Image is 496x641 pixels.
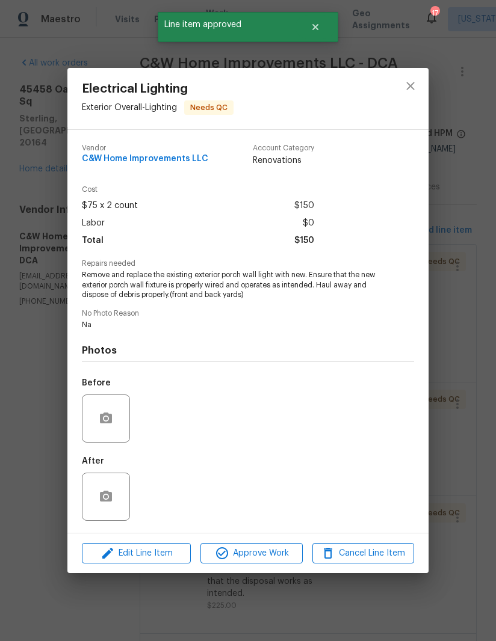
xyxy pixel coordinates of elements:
span: Labor [82,215,105,232]
span: Repairs needed [82,260,414,268]
span: Electrical Lighting [82,82,234,96]
button: Close [296,15,335,39]
span: Na [82,320,381,330]
span: $0 [303,215,314,232]
span: Renovations [253,155,314,167]
span: $150 [294,232,314,250]
button: close [396,72,425,100]
span: Total [82,232,104,250]
span: Exterior Overall - Lighting [82,103,177,111]
button: Cancel Line Item [312,543,414,564]
button: Approve Work [200,543,302,564]
span: Cancel Line Item [316,546,411,561]
div: 17 [430,7,439,19]
h5: After [82,457,104,465]
h4: Photos [82,345,414,357]
span: Needs QC [185,102,232,114]
span: Vendor [82,144,208,152]
button: Edit Line Item [82,543,191,564]
span: Remove and replace the existing exterior porch wall light with new. Ensure that the new exterior ... [82,270,381,300]
span: Approve Work [204,546,299,561]
span: C&W Home Improvements LLC [82,155,208,164]
span: Edit Line Item [85,546,187,561]
h5: Before [82,379,111,387]
span: $150 [294,197,314,215]
span: Account Category [253,144,314,152]
span: $75 x 2 count [82,197,138,215]
span: No Photo Reason [82,310,414,317]
span: Cost [82,186,314,194]
span: Line item approved [158,12,296,37]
